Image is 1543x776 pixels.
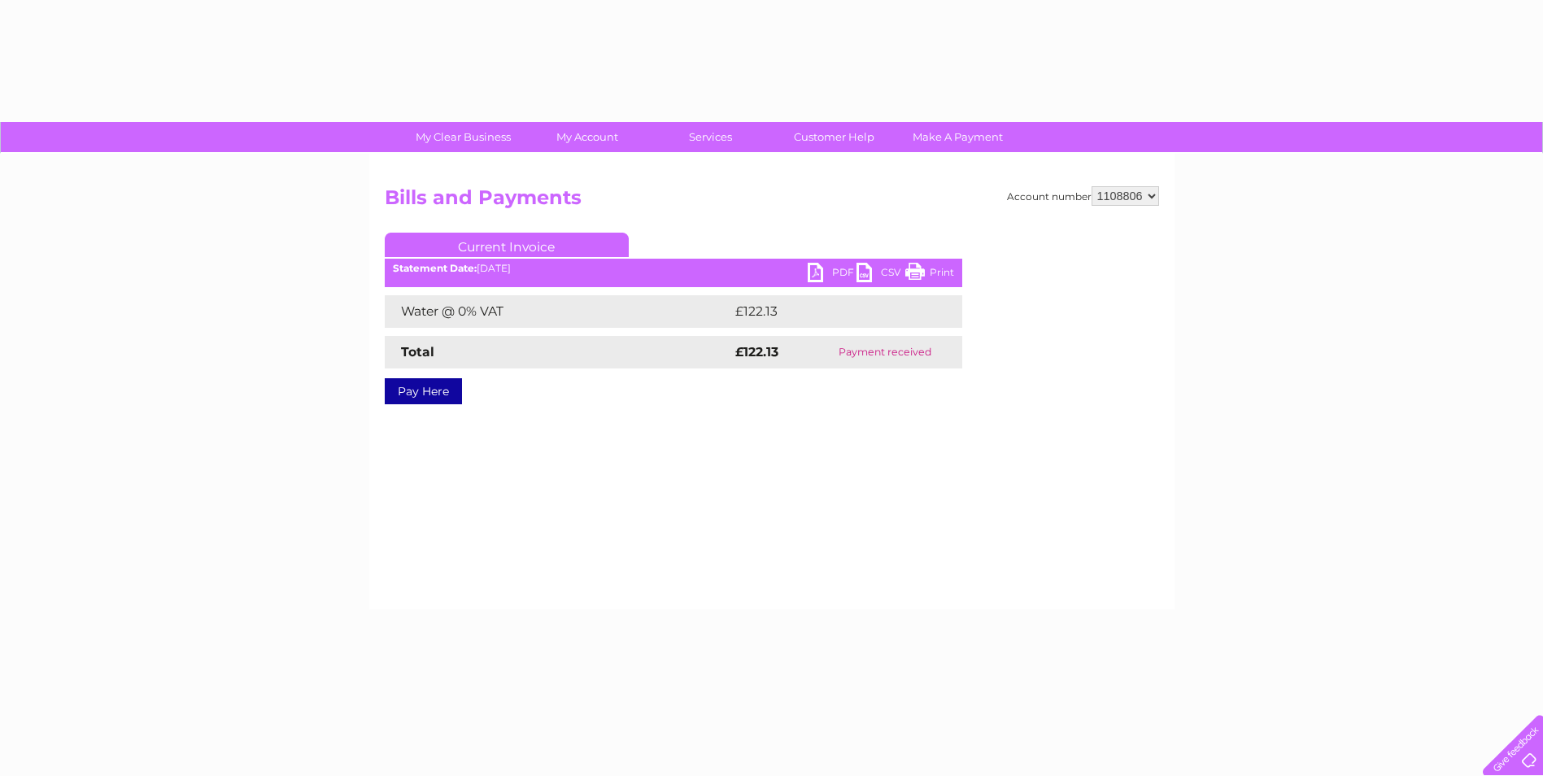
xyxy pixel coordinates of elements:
a: My Clear Business [396,122,530,152]
a: Current Invoice [385,233,629,257]
td: Water @ 0% VAT [385,295,731,328]
a: CSV [856,263,905,286]
a: Services [643,122,778,152]
a: Customer Help [767,122,901,152]
a: My Account [520,122,654,152]
td: £122.13 [731,295,931,328]
b: Statement Date: [393,262,477,274]
div: Account number [1007,186,1159,206]
h2: Bills and Payments [385,186,1159,217]
a: PDF [808,263,856,286]
td: Payment received [809,336,961,368]
strong: Total [401,344,434,360]
strong: £122.13 [735,344,778,360]
a: Make A Payment [891,122,1025,152]
div: [DATE] [385,263,962,274]
a: Pay Here [385,378,462,404]
a: Print [905,263,954,286]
